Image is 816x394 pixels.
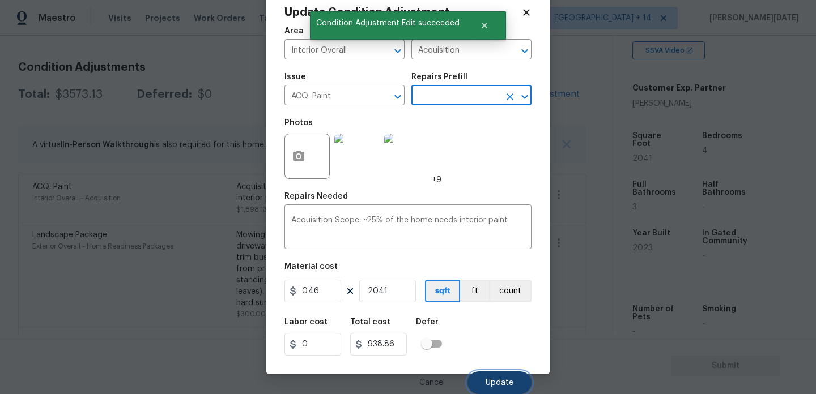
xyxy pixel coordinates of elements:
button: Open [517,43,533,59]
h5: Issue [284,73,306,81]
button: Update [467,371,532,394]
button: ft [460,280,489,302]
span: +9 [432,174,441,186]
h5: Material cost [284,263,338,271]
h5: Repairs Prefill [411,73,467,81]
h5: Total cost [350,318,390,326]
span: Update [486,379,513,387]
button: Cancel [401,371,463,394]
span: Condition Adjustment Edit succeeded [310,11,466,35]
textarea: Acquisition Scope: ~25% of the home needs interior paint [291,216,525,240]
h2: Update Condition Adjustment [284,7,521,18]
button: Clear [502,89,518,105]
h5: Defer [416,318,439,326]
button: Open [390,89,406,105]
h5: Labor cost [284,318,328,326]
button: Open [390,43,406,59]
button: count [489,280,532,302]
span: Cancel [419,379,445,387]
button: Close [466,14,503,37]
button: sqft [425,280,460,302]
h5: Repairs Needed [284,192,348,200]
button: Open [517,89,533,105]
h5: Photos [284,119,313,127]
h5: Area [284,27,304,35]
